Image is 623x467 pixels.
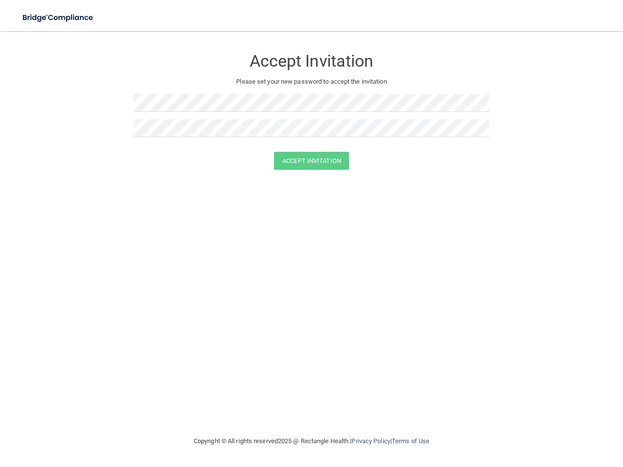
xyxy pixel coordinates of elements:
[134,52,489,70] h3: Accept Invitation
[141,76,482,88] p: Please set your new password to accept the invitation
[134,426,489,457] div: Copyright © All rights reserved 2025 @ Rectangle Health | |
[274,152,349,170] button: Accept Invitation
[15,8,102,28] img: bridge_compliance_login_screen.278c3ca4.svg
[392,437,429,445] a: Terms of Use
[351,437,390,445] a: Privacy Policy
